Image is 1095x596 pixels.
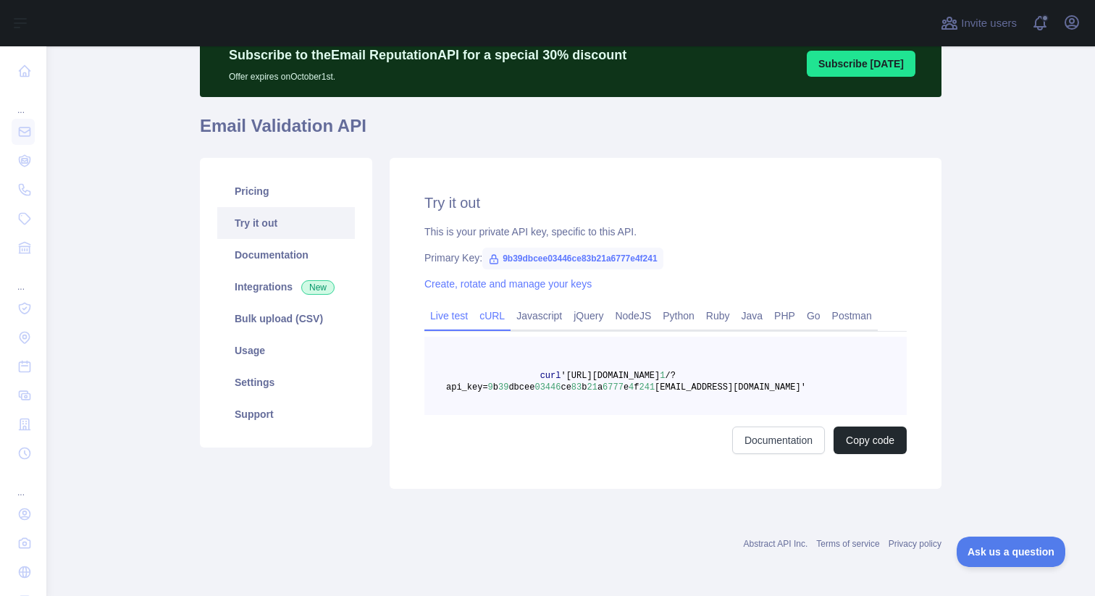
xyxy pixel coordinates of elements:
[744,539,808,549] a: Abstract API Inc.
[609,304,657,327] a: NodeJS
[624,382,629,393] span: e
[12,87,35,116] div: ...
[200,114,941,149] h1: Email Validation API
[217,398,355,430] a: Support
[424,224,907,239] div: This is your private API key, specific to this API.
[957,537,1066,567] iframe: Toggle Customer Support
[12,469,35,498] div: ...
[801,304,826,327] a: Go
[217,335,355,366] a: Usage
[488,382,493,393] span: 9
[229,45,626,65] p: Subscribe to the Email Reputation API for a special 30 % discount
[482,248,663,269] span: 9b39dbcee03446ce83b21a6777e4f241
[534,382,561,393] span: 03446
[511,304,568,327] a: Javascript
[561,371,660,381] span: '[URL][DOMAIN_NAME]
[301,280,335,295] span: New
[889,539,941,549] a: Privacy policy
[961,15,1017,32] span: Invite users
[540,371,561,381] span: curl
[217,175,355,207] a: Pricing
[655,382,806,393] span: [EMAIL_ADDRESS][DOMAIN_NAME]'
[807,51,915,77] button: Subscribe [DATE]
[217,239,355,271] a: Documentation
[493,382,498,393] span: b
[938,12,1020,35] button: Invite users
[597,382,603,393] span: a
[568,304,609,327] a: jQuery
[634,382,639,393] span: f
[424,278,592,290] a: Create, rotate and manage your keys
[657,304,700,327] a: Python
[587,382,597,393] span: 21
[12,264,35,293] div: ...
[629,382,634,393] span: 4
[816,539,879,549] a: Terms of service
[217,207,355,239] a: Try it out
[561,382,571,393] span: ce
[571,382,582,393] span: 83
[700,304,736,327] a: Ruby
[229,65,626,83] p: Offer expires on October 1st.
[217,271,355,303] a: Integrations New
[508,382,534,393] span: dbcee
[424,304,474,327] a: Live test
[639,382,655,393] span: 241
[768,304,801,327] a: PHP
[736,304,769,327] a: Java
[217,303,355,335] a: Bulk upload (CSV)
[474,304,511,327] a: cURL
[582,382,587,393] span: b
[424,251,907,265] div: Primary Key:
[217,366,355,398] a: Settings
[603,382,624,393] span: 6777
[826,304,878,327] a: Postman
[424,193,907,213] h2: Try it out
[732,427,825,454] a: Documentation
[660,371,665,381] span: 1
[498,382,508,393] span: 39
[834,427,907,454] button: Copy code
